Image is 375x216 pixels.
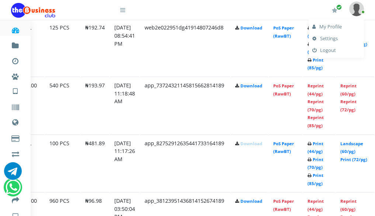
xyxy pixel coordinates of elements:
[11,128,20,146] a: Cable TV, Electricity
[45,77,80,134] td: 540 PCS
[11,51,20,69] a: Transactions
[11,190,20,208] a: Transfer to Bank
[340,198,357,212] a: Reprint (60/pg)
[308,25,323,39] a: Print (44/pg)
[308,99,324,112] a: Reprint (70/pg)
[11,20,20,38] a: Dashboard
[81,77,109,134] td: ₦193.97
[110,77,139,134] td: [DATE] 11:18:48 AM
[312,21,360,32] a: My Profile
[312,32,360,44] a: Settings
[6,184,21,196] a: Chat for support
[45,19,80,76] td: 125 PCS
[110,19,139,76] td: [DATE] 08:54:41 PM
[308,173,323,186] a: Print (85/pg)
[273,198,294,212] a: PoS Paper (RawBT)
[308,157,323,170] a: Print (70/pg)
[140,77,230,134] td: app_73724321145815662814189
[28,92,90,104] a: International VTU
[240,83,262,88] a: Download
[312,44,360,56] a: Logout
[340,141,363,154] a: Landscape (60/pg)
[110,135,139,192] td: [DATE] 11:17:26 AM
[336,4,342,10] span: Renew/Upgrade Subscription
[340,99,357,112] a: Reprint (72/pg)
[308,141,323,154] a: Print (44/pg)
[273,141,294,154] a: PoS Paper (RawBT)
[11,144,20,161] a: Airtime -2- Cash
[81,135,109,192] td: ₦481.89
[273,83,294,97] a: PoS Paper (RawBT)
[240,198,262,204] a: Download
[340,157,367,162] a: Print (72/pg)
[11,3,55,18] img: Logo
[11,66,20,84] a: Miscellaneous Payments
[140,135,230,192] td: app_82752912635441733164189
[11,97,20,115] a: Vouchers
[11,159,20,177] a: Register a Referral
[240,25,262,31] a: Download
[308,83,324,97] a: Reprint (44/pg)
[308,198,324,212] a: Reprint (44/pg)
[308,115,324,128] a: Reprint (85/pg)
[273,25,294,39] a: PoS Paper (RawBT)
[332,7,337,13] i: Renew/Upgrade Subscription
[240,141,262,146] a: Download
[11,35,20,53] a: Fund wallet
[349,1,364,16] img: User
[340,83,357,97] a: Reprint (60/pg)
[11,112,20,130] a: Data
[11,81,20,100] a: VTU
[45,135,80,192] td: 100 PCS
[4,168,22,180] a: Chat for support
[140,19,230,76] td: web2e022951dg41914807246d8
[28,81,90,94] a: Nigerian VTU
[81,19,109,76] td: ₦192.74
